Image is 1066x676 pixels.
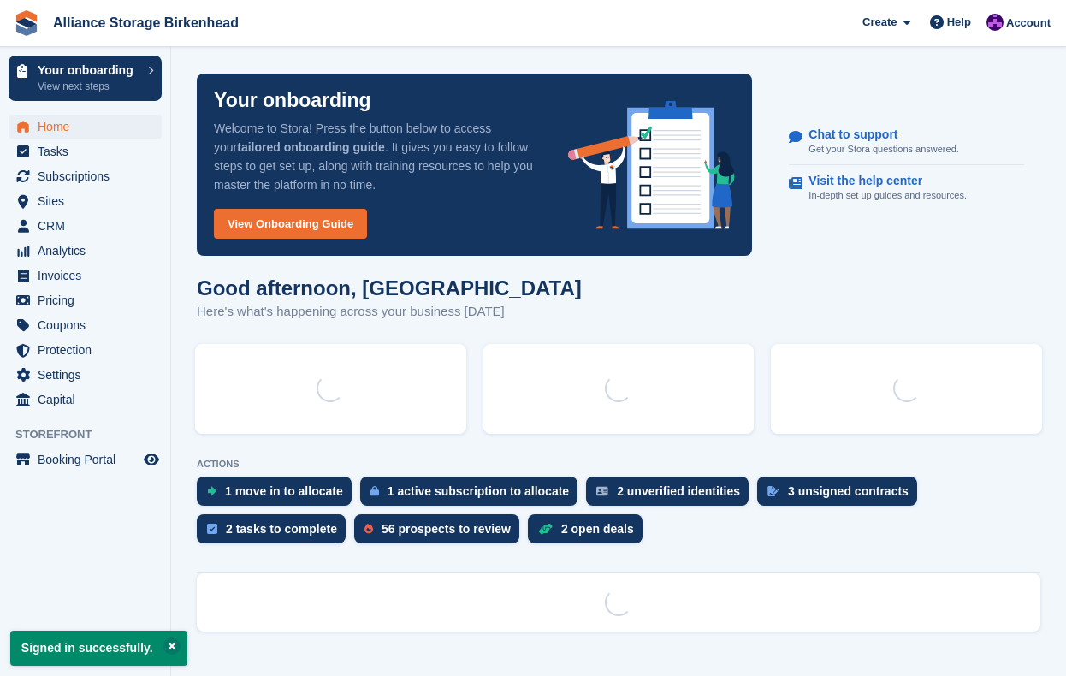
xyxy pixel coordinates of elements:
p: Signed in successfully. [10,631,187,666]
p: Get your Stora questions answered. [808,142,958,157]
span: CRM [38,214,140,238]
p: Here's what's happening across your business [DATE] [197,302,582,322]
a: menu [9,214,162,238]
a: 3 unsigned contracts [757,477,926,514]
span: Invoices [38,264,140,288]
span: Settings [38,363,140,387]
p: ACTIONS [197,459,1040,470]
a: menu [9,115,162,139]
p: Visit the help center [808,174,953,188]
span: Subscriptions [38,164,140,188]
a: menu [9,388,162,412]
img: contract_signature_icon-13c848040528278c33f63329250d36e43548de30e8caae1d1a13099fd9432cc5.svg [767,486,779,496]
a: 56 prospects to review [354,514,528,552]
a: View Onboarding Guide [214,209,367,239]
div: 1 active subscription to allocate [388,484,569,498]
a: Your onboarding View next steps [9,56,162,101]
a: 1 move in to allocate [197,477,360,514]
img: prospect-51fa495bee0391a8d652442698ab0144808aea92771e9ea1ae160a38d050c398.svg [364,524,373,534]
a: menu [9,189,162,213]
span: Analytics [38,239,140,263]
span: Sites [38,189,140,213]
span: Account [1006,15,1051,32]
img: deal-1b604bf984904fb50ccaf53a9ad4b4a5d6e5aea283cecdc64d6e3604feb123c2.svg [538,523,553,535]
span: Create [862,14,897,31]
span: Pricing [38,288,140,312]
img: stora-icon-8386f47178a22dfd0bd8f6a31ec36ba5ce8667c1dd55bd0f319d3a0aa187defe.svg [14,10,39,36]
a: menu [9,448,162,471]
p: View next steps [38,79,139,94]
div: 2 unverified identities [617,484,740,498]
a: menu [9,139,162,163]
a: menu [9,239,162,263]
a: 2 unverified identities [586,477,757,514]
p: Welcome to Stora! Press the button below to access your . It gives you easy to follow steps to ge... [214,119,541,194]
a: 2 tasks to complete [197,514,354,552]
span: Booking Portal [38,448,140,471]
a: Alliance Storage Birkenhead [46,9,246,37]
span: Capital [38,388,140,412]
p: Your onboarding [38,64,139,76]
a: menu [9,313,162,337]
img: Romilly Norton [986,14,1004,31]
div: 2 open deals [561,522,634,536]
img: move_ins_to_allocate_icon-fdf77a2bb77ea45bf5b3d319d69a93e2d87916cf1d5bf7949dd705db3b84f3ca.svg [207,486,216,496]
p: In-depth set up guides and resources. [808,188,967,203]
div: 56 prospects to review [382,522,511,536]
a: Preview store [141,449,162,470]
img: task-75834270c22a3079a89374b754ae025e5fb1db73e45f91037f5363f120a921f8.svg [207,524,217,534]
span: Protection [38,338,140,362]
a: menu [9,264,162,288]
span: Coupons [38,313,140,337]
img: active_subscription_to_allocate_icon-d502201f5373d7db506a760aba3b589e785aa758c864c3986d89f69b8ff3... [370,485,379,496]
a: menu [9,338,162,362]
a: 2 open deals [528,514,651,552]
h1: Good afternoon, [GEOGRAPHIC_DATA] [197,276,582,299]
img: onboarding-info-6c161a55d2c0e0a8cae90662b2fe09162a5109e8cc188191df67fb4f79e88e88.svg [568,101,736,229]
span: Tasks [38,139,140,163]
strong: tailored onboarding guide [237,140,385,154]
span: Storefront [15,426,170,443]
a: menu [9,288,162,312]
a: menu [9,164,162,188]
a: Chat to support Get your Stora questions answered. [789,119,1024,166]
div: 3 unsigned contracts [788,484,909,498]
span: Help [947,14,971,31]
div: 2 tasks to complete [226,522,337,536]
a: Visit the help center In-depth set up guides and resources. [789,165,1024,211]
a: menu [9,363,162,387]
img: verify_identity-adf6edd0f0f0b5bbfe63781bf79b02c33cf7c696d77639b501bdc392416b5a36.svg [596,486,608,496]
p: Your onboarding [214,91,371,110]
span: Home [38,115,140,139]
a: 1 active subscription to allocate [360,477,586,514]
div: 1 move in to allocate [225,484,343,498]
p: Chat to support [808,127,945,142]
